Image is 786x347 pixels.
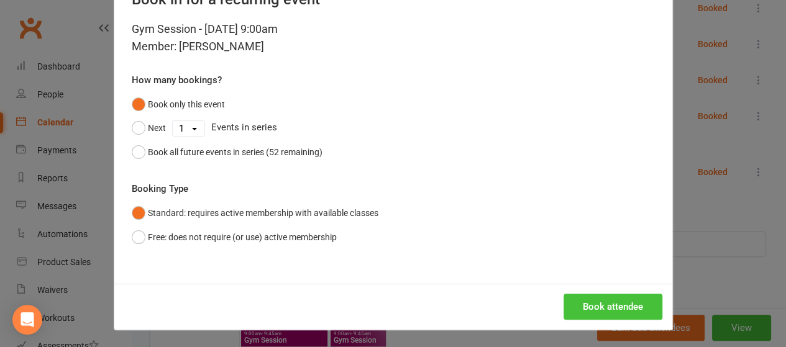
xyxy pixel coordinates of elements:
[132,140,322,164] button: Book all future events in series (52 remaining)
[132,92,225,116] button: Book only this event
[564,294,662,320] button: Book attendee
[12,305,42,335] div: Open Intercom Messenger
[132,201,378,225] button: Standard: requires active membership with available classes
[132,225,337,249] button: Free: does not require (or use) active membership
[132,181,188,196] label: Booking Type
[132,116,655,140] div: Events in series
[132,20,655,55] div: Gym Session - [DATE] 9:00am Member: [PERSON_NAME]
[132,116,166,140] button: Next
[148,145,322,159] div: Book all future events in series (52 remaining)
[132,73,222,88] label: How many bookings?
